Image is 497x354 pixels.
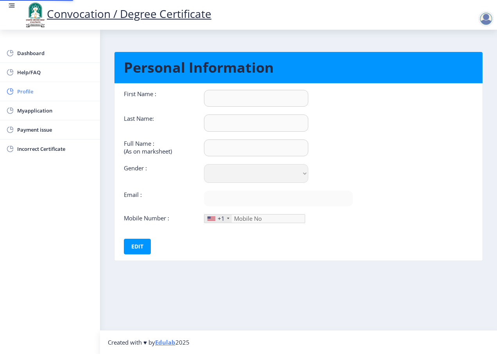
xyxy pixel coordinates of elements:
span: Help/FAQ [17,68,94,77]
div: Mobile Number : [118,214,198,223]
div: United States: +1 [204,215,232,223]
a: Edulab [155,338,175,346]
div: Gender : [118,164,198,183]
div: Last Name: [118,114,198,131]
div: Email : [118,191,198,206]
h1: Personal Information [124,58,473,77]
span: Profile [17,87,94,96]
div: First Name : [118,90,198,107]
div: Full Name : (As on marksheet) [118,139,198,156]
span: Payment issue [17,125,94,134]
span: Myapplication [17,106,94,115]
img: logo [23,2,47,28]
span: Created with ♥ by 2025 [108,338,190,346]
span: Dashboard [17,48,94,58]
button: Edit [124,239,151,254]
input: Mobile No [204,214,305,223]
div: +1 [218,215,225,222]
span: Incorrect Certificate [17,144,94,154]
a: Convocation / Degree Certificate [23,6,211,21]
